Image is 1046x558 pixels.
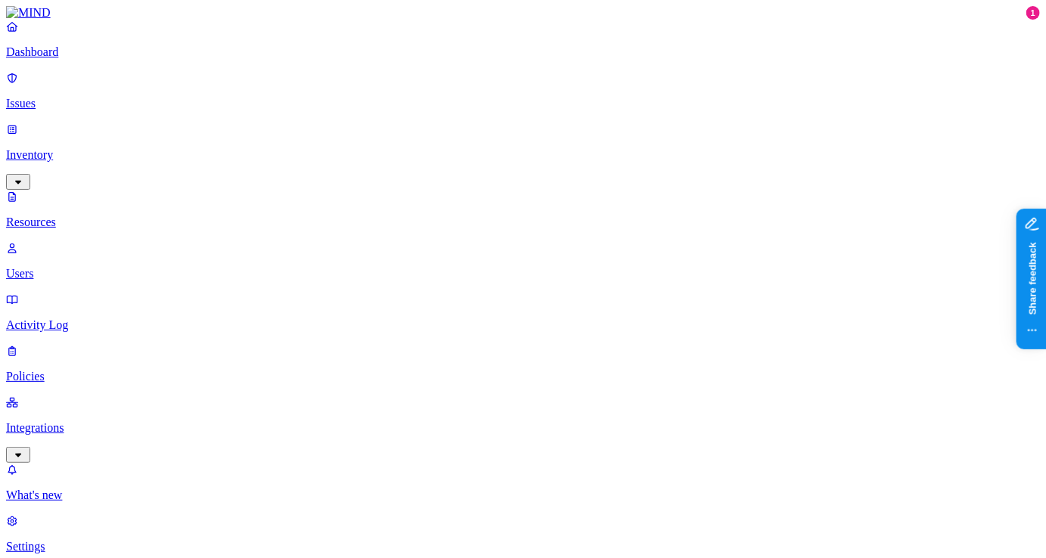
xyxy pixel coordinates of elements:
p: Activity Log [6,318,1040,332]
p: Resources [6,215,1040,229]
p: Issues [6,97,1040,110]
p: Inventory [6,148,1040,162]
a: Settings [6,514,1040,553]
p: Policies [6,370,1040,383]
a: Inventory [6,122,1040,188]
p: What's new [6,488,1040,502]
a: Users [6,241,1040,281]
a: What's new [6,463,1040,502]
p: Settings [6,540,1040,553]
p: Users [6,267,1040,281]
a: Dashboard [6,20,1040,59]
img: MIND [6,6,51,20]
a: Resources [6,190,1040,229]
a: Integrations [6,395,1040,460]
p: Integrations [6,421,1040,435]
a: Policies [6,344,1040,383]
a: MIND [6,6,1040,20]
p: Dashboard [6,45,1040,59]
a: Activity Log [6,293,1040,332]
a: Issues [6,71,1040,110]
div: 1 [1026,6,1040,20]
